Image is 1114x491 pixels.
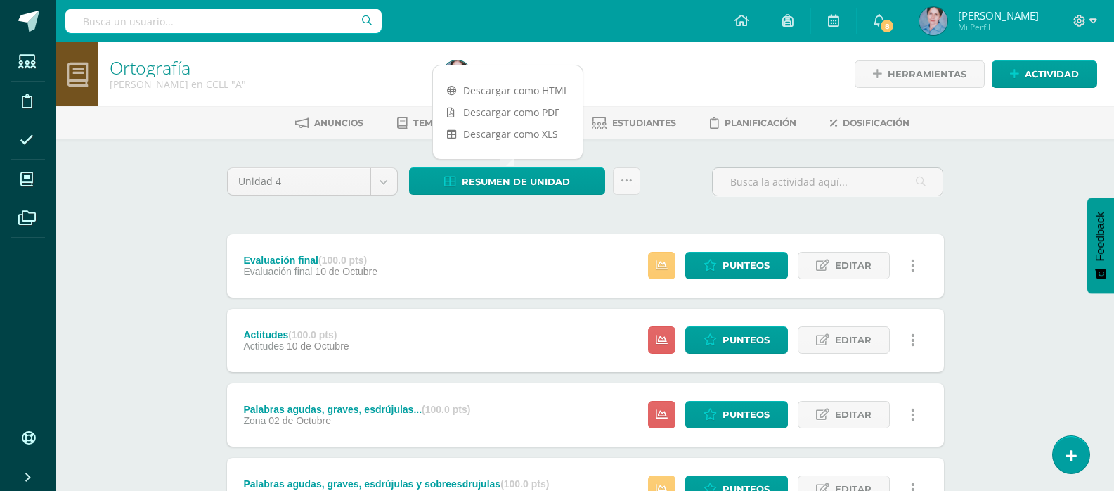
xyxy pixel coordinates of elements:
[888,61,966,87] span: Herramientas
[879,18,895,34] span: 8
[462,169,570,195] span: Resumen de unidad
[685,326,788,354] a: Punteos
[612,117,676,128] span: Estudiantes
[835,253,872,279] span: Editar
[110,56,190,79] a: Ortografía
[315,266,377,277] span: 10 de Octubre
[855,60,985,88] a: Herramientas
[243,255,377,266] div: Evaluación final
[268,415,331,426] span: 02 de Octubre
[110,58,426,77] h1: Ortografía
[433,123,583,145] a: Descargar como XLS
[710,112,796,134] a: Planificación
[243,415,266,426] span: Zona
[443,60,471,89] img: f7548f7f17067687f030f24d0d01e9c5.png
[243,340,284,352] span: Actitudes
[843,117,909,128] span: Dosificación
[713,168,943,196] input: Busca la actividad aquí...
[1087,198,1114,293] button: Feedback - Mostrar encuesta
[422,404,470,415] strong: (100.0 pts)
[243,266,312,277] span: Evaluación final
[409,167,605,195] a: Resumen de unidad
[830,112,909,134] a: Dosificación
[919,7,947,35] img: f7548f7f17067687f030f24d0d01e9c5.png
[958,8,1039,23] span: [PERSON_NAME]
[228,168,397,195] a: Unidad 4
[958,21,1039,33] span: Mi Perfil
[1025,61,1079,87] span: Actividad
[723,253,770,279] span: Punteos
[1094,212,1107,261] span: Feedback
[288,329,337,340] strong: (100.0 pts)
[243,404,470,415] div: Palabras agudas, graves, esdrújulas...
[287,340,349,352] span: 10 de Octubre
[295,112,363,134] a: Anuncios
[243,478,549,490] div: Palabras agudas, graves, esdrújulas y sobreesdrujulas
[835,327,872,353] span: Editar
[685,252,788,279] a: Punteos
[835,402,872,428] span: Editar
[318,255,367,266] strong: (100.0 pts)
[723,402,770,428] span: Punteos
[723,327,770,353] span: Punteos
[433,79,583,101] a: Descargar como HTML
[685,401,788,428] a: Punteos
[592,112,676,134] a: Estudiantes
[65,9,382,33] input: Busca un usuario...
[110,77,426,91] div: Quinto Bachillerato en CCLL 'A'
[433,101,583,123] a: Descargar como PDF
[397,112,445,134] a: Temas
[238,168,360,195] span: Unidad 4
[992,60,1097,88] a: Actividad
[314,117,363,128] span: Anuncios
[500,478,549,490] strong: (100.0 pts)
[243,329,349,340] div: Actitudes
[413,117,445,128] span: Temas
[725,117,796,128] span: Planificación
